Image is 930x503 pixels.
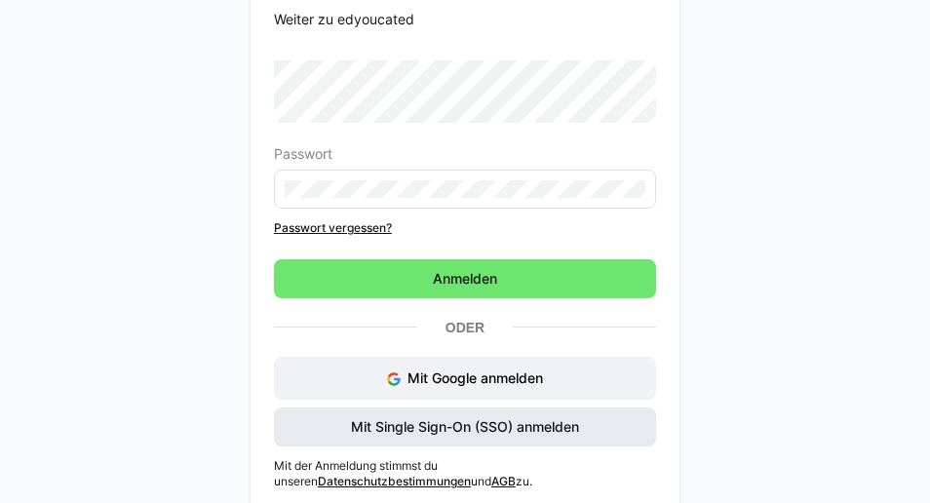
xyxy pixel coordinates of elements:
[274,220,656,236] a: Passwort vergessen?
[430,269,500,289] span: Anmelden
[417,314,513,341] p: Oder
[274,357,656,400] button: Mit Google anmelden
[274,10,656,29] p: Weiter zu edyoucated
[274,259,656,298] button: Anmelden
[407,369,543,386] span: Mit Google anmelden
[274,146,332,162] span: Passwort
[318,474,471,488] a: Datenschutzbestimmungen
[348,417,582,437] span: Mit Single Sign-On (SSO) anmelden
[491,474,516,488] a: AGB
[274,458,656,489] p: Mit der Anmeldung stimmst du unseren und zu.
[274,407,656,446] button: Mit Single Sign-On (SSO) anmelden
